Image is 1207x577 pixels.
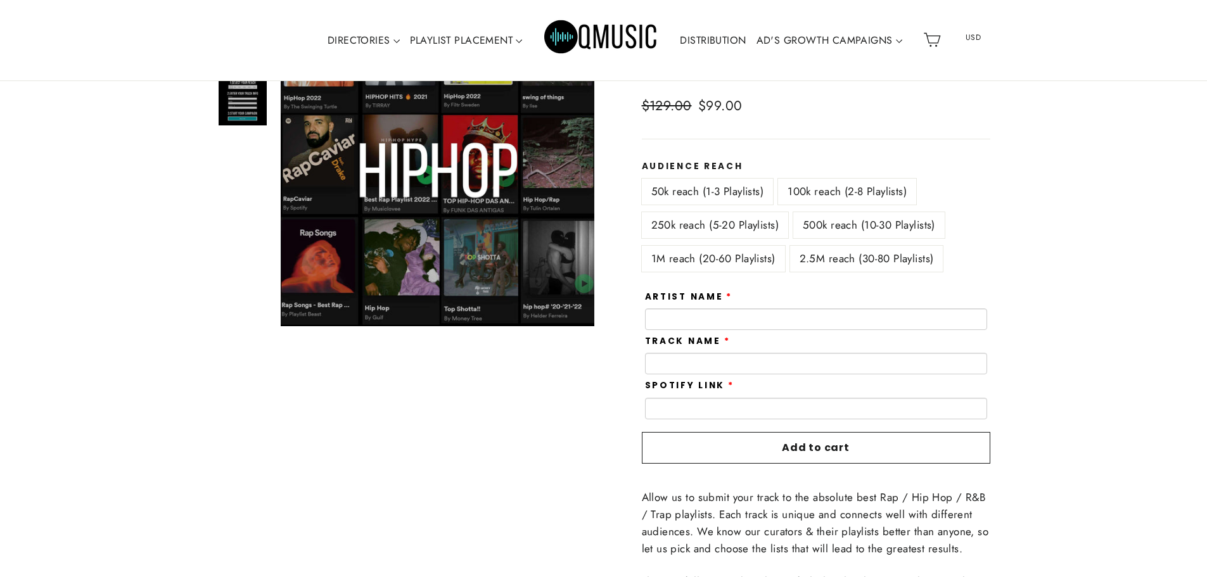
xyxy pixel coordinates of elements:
[642,490,989,557] span: Allow us to submit your track to the absolute best Rap / Hip Hop / R&B / Trap playlists. Each tra...
[645,336,731,346] label: Track Name
[751,26,907,55] a: AD'S GROWTH CAMPAIGNS
[645,381,734,391] label: Spotify Link
[642,246,785,272] label: 1M reach (20-60 Playlists)
[284,3,918,77] div: Primary
[675,26,751,55] a: DISTRIBUTION
[642,96,692,115] span: $129.00
[642,162,990,172] label: Audience Reach
[698,96,743,115] span: $99.00
[645,292,733,302] label: Artist Name
[544,11,658,68] img: Q Music Promotions
[642,212,788,238] label: 250k reach (5-20 Playlists)
[782,440,850,455] span: Add to cart
[642,432,990,464] button: Add to cart
[778,179,916,205] label: 100k reach (2-8 Playlists)
[405,26,528,55] a: PLAYLIST PLACEMENT
[949,28,997,47] span: USD
[323,26,405,55] a: DIRECTORIES
[790,246,943,272] label: 2.5M reach (30-80 Playlists)
[642,179,774,205] label: 50k reach (1-3 Playlists)
[793,212,945,238] label: 500k reach (10-30 Playlists)
[219,77,267,125] img: HipHop Playlist Placement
